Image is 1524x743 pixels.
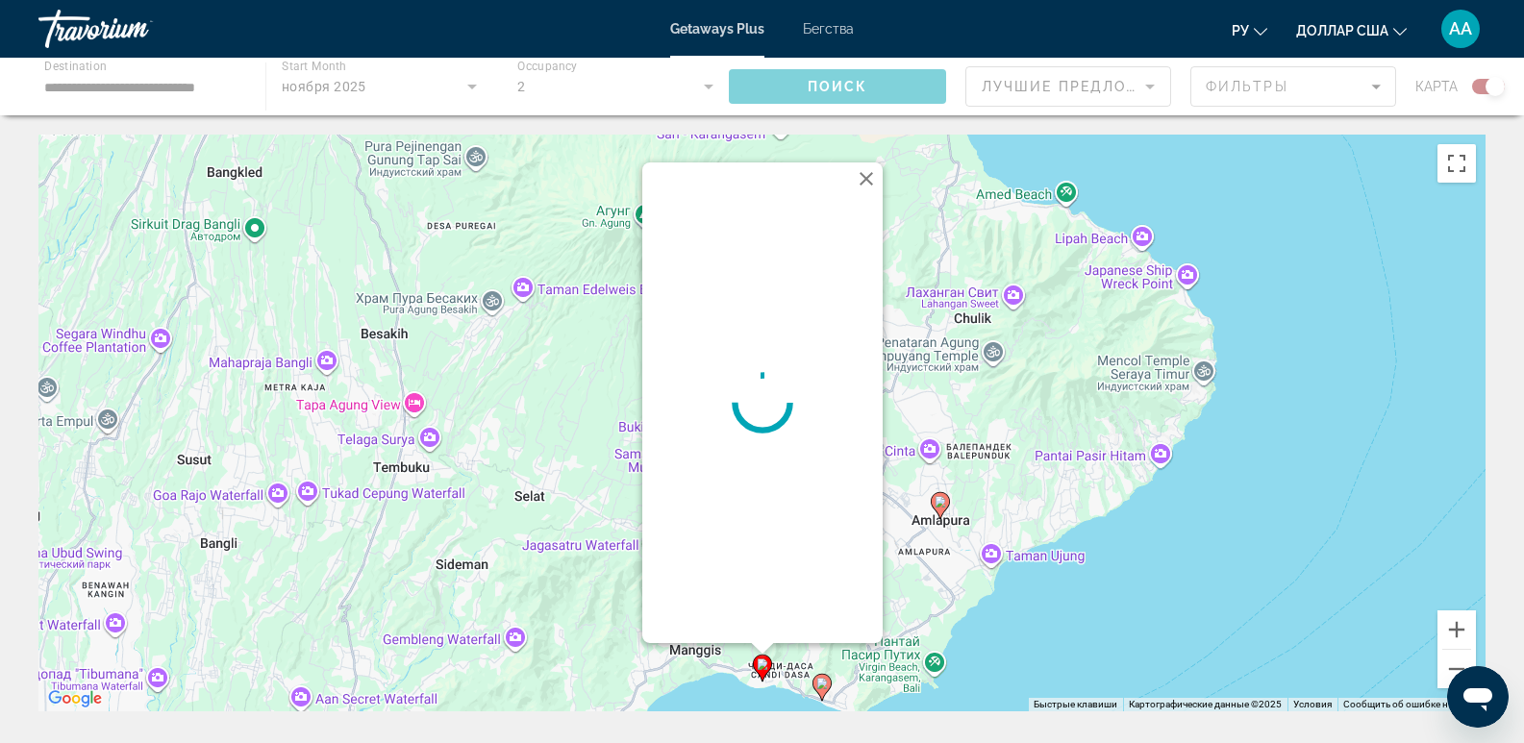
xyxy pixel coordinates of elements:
[43,686,107,711] img: Google
[1129,699,1282,709] span: Картографические данные ©2025
[670,21,764,37] a: Getaways Plus
[1034,698,1117,711] button: Быстрые клавиши
[1232,23,1249,38] font: ру
[1437,650,1476,688] button: Уменьшить
[1296,23,1388,38] font: доллар США
[1232,16,1267,44] button: Изменить язык
[43,686,107,711] a: Открыть эту область в Google Картах (в новом окне)
[1449,18,1472,38] font: АА
[803,21,854,37] a: Бегства
[1447,666,1509,728] iframe: Кнопка запуска окна обмена сообщениями
[1436,9,1486,49] button: Меню пользователя
[1293,699,1332,709] a: Условия (ссылка откроется в новой вкладке)
[852,164,881,193] button: Закрыть
[1437,144,1476,183] button: Включить полноэкранный режим
[1343,699,1480,709] a: Сообщить об ошибке на карте
[1437,610,1476,649] button: Увеличить
[1296,16,1407,44] button: Изменить валюту
[38,4,231,54] a: Травориум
